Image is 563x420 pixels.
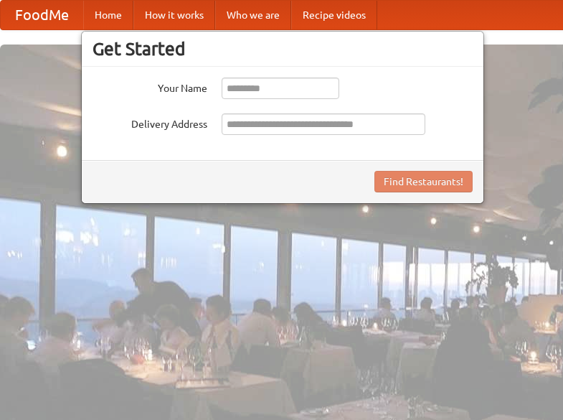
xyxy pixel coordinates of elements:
[93,113,207,131] label: Delivery Address
[374,171,473,192] button: Find Restaurants!
[93,78,207,95] label: Your Name
[83,1,133,29] a: Home
[215,1,291,29] a: Who we are
[291,1,377,29] a: Recipe videos
[93,38,473,60] h3: Get Started
[1,1,83,29] a: FoodMe
[133,1,215,29] a: How it works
